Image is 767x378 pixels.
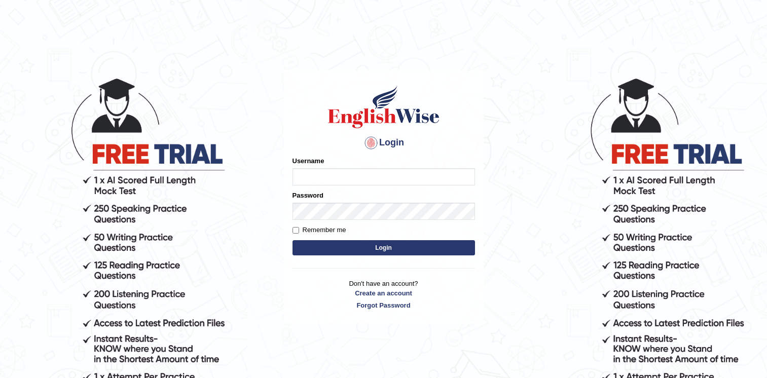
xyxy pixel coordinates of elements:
[293,225,346,235] label: Remember me
[293,156,324,166] label: Username
[293,300,475,310] a: Forgot Password
[293,240,475,255] button: Login
[293,227,299,234] input: Remember me
[293,288,475,298] a: Create an account
[326,84,442,130] img: Logo of English Wise sign in for intelligent practice with AI
[293,279,475,310] p: Don't have an account?
[293,191,323,200] label: Password
[293,135,475,151] h4: Login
